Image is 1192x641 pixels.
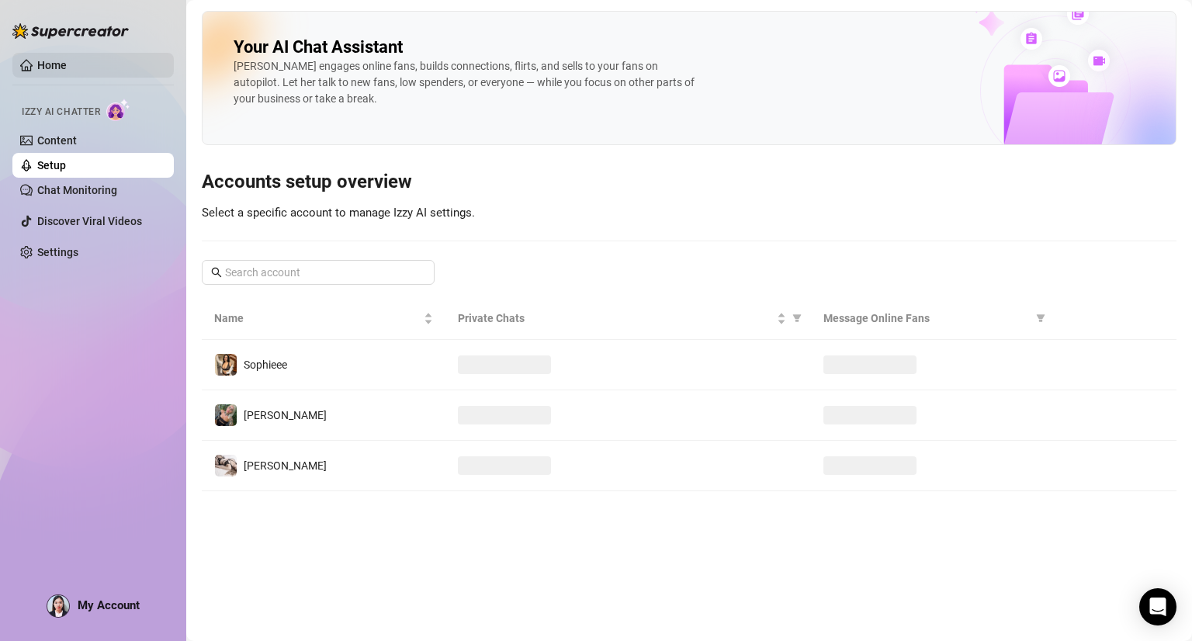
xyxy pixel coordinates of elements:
[215,404,237,426] img: Sophie
[202,170,1176,195] h3: Accounts setup overview
[234,36,403,58] h2: Your AI Chat Assistant
[106,99,130,121] img: AI Chatter
[37,134,77,147] a: Content
[37,159,66,172] a: Setup
[1033,307,1048,330] span: filter
[244,359,287,371] span: Sophieee
[244,409,327,421] span: [PERSON_NAME]
[214,310,421,327] span: Name
[789,307,805,330] span: filter
[225,264,413,281] input: Search account
[37,246,78,258] a: Settings
[78,598,140,612] span: My Account
[215,354,237,376] img: Sophieee
[211,267,222,278] span: search
[37,184,117,196] a: Chat Monitoring
[202,206,475,220] span: Select a specific account to manage Izzy AI settings.
[792,314,802,323] span: filter
[22,105,100,120] span: Izzy AI Chatter
[1139,588,1176,625] div: Open Intercom Messenger
[823,310,1030,327] span: Message Online Fans
[47,595,69,617] img: ACg8ocI5W8-RWaO66JG-1a_DgNwHGhXt7V9loSFEby_5cVTXIX117To=s96-c
[234,58,699,107] div: [PERSON_NAME] engages online fans, builds connections, flirts, and sells to your fans on autopilo...
[37,215,142,227] a: Discover Viral Videos
[215,455,237,476] img: Jessica
[1036,314,1045,323] span: filter
[202,297,445,340] th: Name
[37,59,67,71] a: Home
[445,297,811,340] th: Private Chats
[12,23,129,39] img: logo-BBDzfeDw.svg
[244,459,327,472] span: [PERSON_NAME]
[458,310,774,327] span: Private Chats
